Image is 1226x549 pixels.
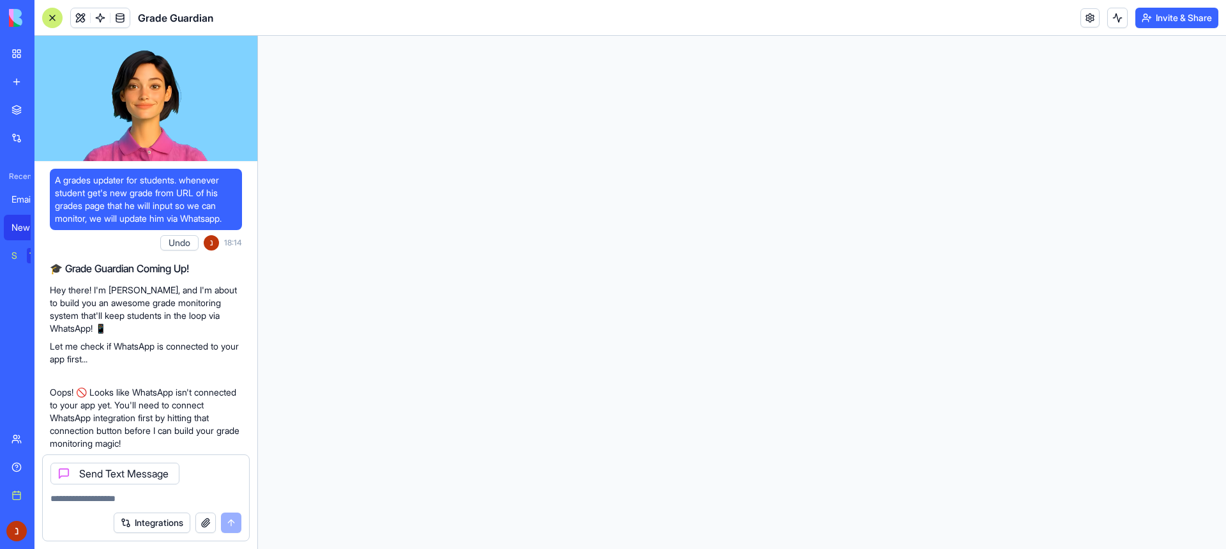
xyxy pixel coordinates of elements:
div: New App [11,221,47,234]
span: Grade Guardian [138,10,213,26]
img: ACg8ocIjRx6ahvzPMRPlbRqkgAkeD7nsdrCdU2wAb0V1K9mO08rXWzw=s96-c [6,521,27,541]
a: Social Media Content GeneratorTRY [4,243,55,268]
p: Let me check if WhatsApp is connected to your app first... [50,340,242,366]
button: Undo [160,235,199,251]
a: New App [4,215,55,240]
div: Send Text Message [50,463,179,484]
h2: 🎓 Grade Guardian Coming Up! [50,261,242,276]
span: A grades updater for students. whenever student get's new grade from URL of his grades page that ... [55,174,237,225]
span: 18:14 [224,238,242,248]
button: Integrations [114,513,190,533]
div: Email Marketing Generator [11,193,47,206]
p: Hey there! I'm [PERSON_NAME], and I'm about to build you an awesome grade monitoring system that'... [50,284,242,335]
span: Recent [4,171,31,182]
a: Email Marketing Generator [4,187,55,212]
p: Oops! 🚫 Looks like WhatsApp isn't connected to your app yet. You'll need to connect WhatsApp inte... [50,386,242,450]
div: Social Media Content Generator [11,249,18,262]
button: Invite & Share [1135,8,1218,28]
img: ACg8ocIjRx6ahvzPMRPlbRqkgAkeD7nsdrCdU2wAb0V1K9mO08rXWzw=s96-c [204,235,219,251]
div: TRY [27,248,47,263]
img: logo [9,9,88,27]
